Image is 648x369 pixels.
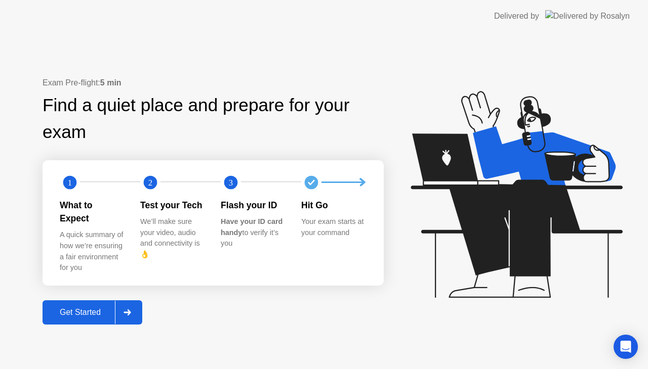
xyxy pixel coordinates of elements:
div: to verify it’s you [221,216,285,249]
div: Hit Go [301,199,366,212]
div: Flash your ID [221,199,285,212]
div: We’ll make sure your video, audio and connectivity is 👌 [140,216,205,260]
div: What to Expect [60,199,124,225]
b: Have your ID card handy [221,217,282,237]
img: Delivered by Rosalyn [545,10,630,22]
text: 1 [68,177,72,187]
div: Open Intercom Messenger [614,335,638,359]
div: Get Started [46,308,115,317]
text: 2 [148,177,152,187]
div: A quick summary of how we’re ensuring a fair environment for you [60,229,124,273]
button: Get Started [43,300,142,325]
div: Find a quiet place and prepare for your exam [43,92,384,146]
b: 5 min [100,78,121,87]
text: 3 [229,177,233,187]
div: Exam Pre-flight: [43,77,384,89]
div: Your exam starts at your command [301,216,366,238]
div: Test your Tech [140,199,205,212]
div: Delivered by [494,10,539,22]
